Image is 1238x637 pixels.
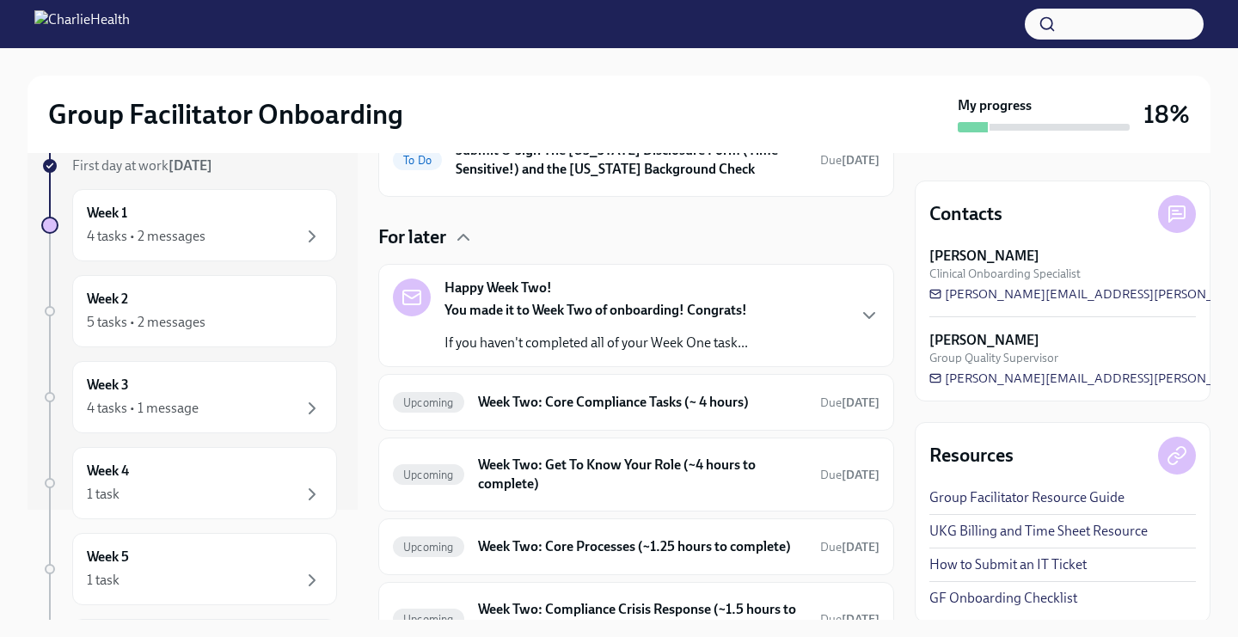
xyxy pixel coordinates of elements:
[1143,99,1190,130] h3: 18%
[87,227,205,246] div: 4 tasks • 2 messages
[393,469,464,481] span: Upcoming
[87,399,199,418] div: 4 tasks • 1 message
[87,290,128,309] h6: Week 2
[929,247,1039,266] strong: [PERSON_NAME]
[820,395,879,411] span: September 29th, 2025 10:00
[958,96,1032,115] strong: My progress
[456,141,806,179] h6: Submit & Sign The [US_STATE] Disclosure Form (Time Sensitive!) and the [US_STATE] Background Check
[87,376,129,395] h6: Week 3
[41,447,337,519] a: Week 41 task
[393,138,879,182] a: To DoSubmit & Sign The [US_STATE] Disclosure Form (Time Sensitive!) and the [US_STATE] Background...
[393,613,464,626] span: Upcoming
[842,612,879,627] strong: [DATE]
[444,279,552,297] strong: Happy Week Two!
[820,611,879,628] span: September 29th, 2025 10:00
[393,541,464,554] span: Upcoming
[378,224,894,250] div: For later
[478,537,806,556] h6: Week Two: Core Processes (~1.25 hours to complete)
[842,540,879,554] strong: [DATE]
[820,467,879,483] span: September 29th, 2025 10:00
[929,443,1014,469] h4: Resources
[393,396,464,409] span: Upcoming
[41,275,337,347] a: Week 25 tasks • 2 messages
[820,468,879,482] span: Due
[842,395,879,410] strong: [DATE]
[41,156,337,175] a: First day at work[DATE]
[41,533,337,605] a: Week 51 task
[929,331,1039,350] strong: [PERSON_NAME]
[929,266,1081,282] span: Clinical Onboarding Specialist
[820,152,879,168] span: September 24th, 2025 10:00
[929,522,1148,541] a: UKG Billing and Time Sheet Resource
[929,350,1058,366] span: Group Quality Supervisor
[378,224,446,250] h4: For later
[929,488,1125,507] a: Group Facilitator Resource Guide
[87,462,129,481] h6: Week 4
[87,571,120,590] div: 1 task
[929,201,1002,227] h4: Contacts
[820,540,879,554] span: Due
[929,555,1087,574] a: How to Submit an IT Ticket
[842,153,879,168] strong: [DATE]
[34,10,130,38] img: CharlieHealth
[72,157,212,174] span: First day at work
[820,539,879,555] span: September 29th, 2025 10:00
[842,468,879,482] strong: [DATE]
[41,361,337,433] a: Week 34 tasks • 1 message
[41,189,337,261] a: Week 14 tasks • 2 messages
[820,395,879,410] span: Due
[393,389,879,416] a: UpcomingWeek Two: Core Compliance Tasks (~ 4 hours)Due[DATE]
[169,157,212,174] strong: [DATE]
[48,97,403,132] h2: Group Facilitator Onboarding
[87,313,205,332] div: 5 tasks • 2 messages
[393,452,879,497] a: UpcomingWeek Two: Get To Know Your Role (~4 hours to complete)Due[DATE]
[478,393,806,412] h6: Week Two: Core Compliance Tasks (~ 4 hours)
[820,153,879,168] span: Due
[393,154,442,167] span: To Do
[87,485,120,504] div: 1 task
[393,533,879,560] a: UpcomingWeek Two: Core Processes (~1.25 hours to complete)Due[DATE]
[929,589,1077,608] a: GF Onboarding Checklist
[87,548,129,567] h6: Week 5
[444,302,747,318] strong: You made it to Week Two of onboarding! Congrats!
[820,612,879,627] span: Due
[478,456,806,493] h6: Week Two: Get To Know Your Role (~4 hours to complete)
[444,334,748,352] p: If you haven't completed all of your Week One task...
[87,204,127,223] h6: Week 1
